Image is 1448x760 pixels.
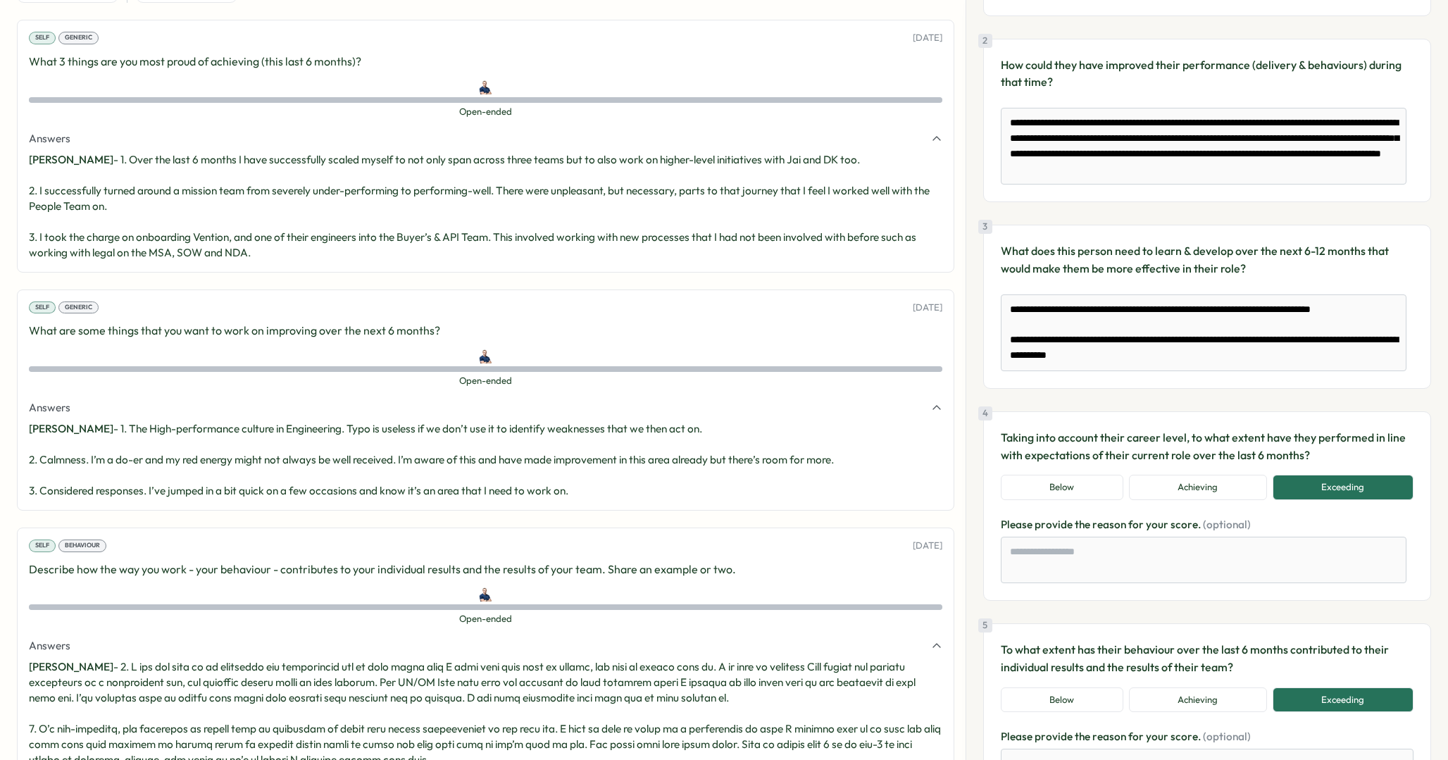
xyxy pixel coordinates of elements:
span: (optional) [1203,518,1251,531]
p: To what extent has their behaviour over the last 6 months contributed to their individual results... [1001,641,1413,676]
span: (optional) [1203,730,1251,743]
div: Generic [58,301,99,314]
span: Please [1001,518,1035,531]
span: for [1128,518,1146,531]
p: What does this person need to learn & develop over the next 6-12 months that would make them be m... [1001,242,1413,278]
span: score. [1171,518,1203,531]
span: Open-ended [29,613,942,625]
div: Generic [58,32,99,44]
p: Taking into account their career level, to what extent have they performed in line with expectati... [1001,429,1413,464]
span: Open-ended [29,106,942,118]
p: [DATE] [913,540,942,552]
button: Answers [29,400,942,416]
button: Achieving [1129,475,1267,500]
div: 5 [978,618,992,633]
p: How could they have improved their performance (delivery & behaviours) during that time? [1001,56,1413,92]
img: James Nock [478,348,493,363]
p: What 3 things are you most proud of achieving (this last 6 months)? [29,53,942,70]
button: Achieving [1129,687,1267,713]
span: Open-ended [29,375,942,387]
span: [PERSON_NAME] [29,153,113,166]
button: Answers [29,638,942,654]
button: Exceeding [1273,475,1413,500]
div: 2 [978,34,992,48]
span: [PERSON_NAME] [29,422,113,435]
div: 3 [978,220,992,234]
span: provide [1035,730,1075,743]
button: Below [1001,687,1123,713]
p: - 1. Over the last 6 months I have successfully scaled myself to not only span across three teams... [29,152,942,261]
span: Answers [29,131,70,147]
button: Exceeding [1273,687,1413,713]
span: your [1146,518,1171,531]
div: Self [29,32,56,44]
button: Answers [29,131,942,147]
div: Behaviour [58,540,106,552]
span: reason [1092,518,1128,531]
img: James Nock [478,79,493,94]
span: provide [1035,518,1075,531]
img: James Nock [478,586,493,602]
span: Please [1001,730,1035,743]
span: for [1128,730,1146,743]
p: [DATE] [913,32,942,44]
span: Answers [29,400,70,416]
span: your [1146,730,1171,743]
span: reason [1092,730,1128,743]
p: [DATE] [913,301,942,314]
div: Self [29,301,56,314]
span: score. [1171,730,1203,743]
p: Describe how the way you work - your behaviour - contributes to your individual results and the r... [29,561,942,578]
button: Below [1001,475,1123,500]
div: 4 [978,406,992,421]
span: [PERSON_NAME] [29,660,113,673]
span: Answers [29,638,70,654]
span: the [1075,518,1092,531]
div: Self [29,540,56,552]
span: the [1075,730,1092,743]
p: What are some things that you want to work on improving over the next 6 months? [29,322,942,339]
p: - 1. The High-performance culture in Engineering. Typo is useless if we don’t use it to identify ... [29,421,942,499]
